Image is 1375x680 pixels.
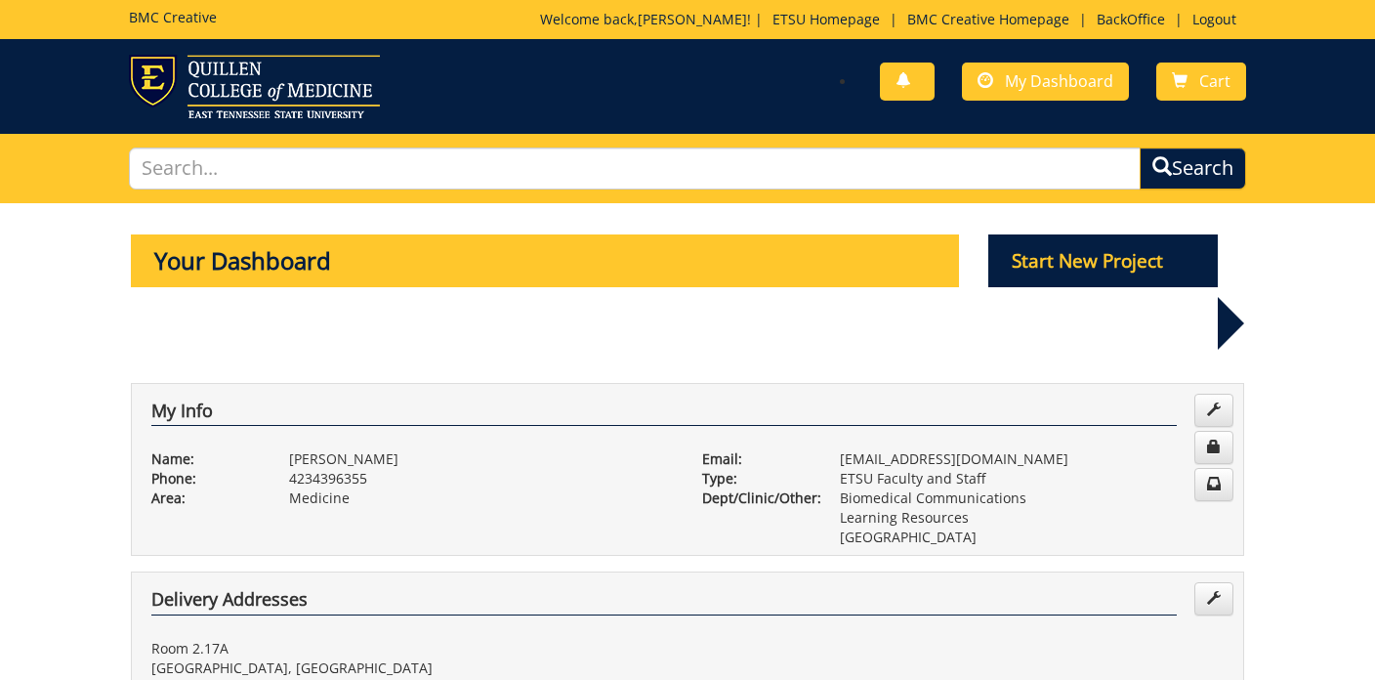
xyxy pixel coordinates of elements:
p: Email: [702,449,811,469]
p: [EMAIL_ADDRESS][DOMAIN_NAME] [840,449,1224,469]
p: Welcome back, ! | | | | [540,10,1246,29]
span: My Dashboard [1005,70,1113,92]
button: Search [1140,148,1246,190]
a: BMC Creative Homepage [897,10,1079,28]
a: Change Password [1194,431,1233,464]
a: Change Communication Preferences [1194,468,1233,501]
p: Biomedical Communications [840,489,1224,508]
p: Medicine [289,489,673,508]
p: Name: [151,449,260,469]
p: Phone: [151,469,260,489]
a: BackOffice [1087,10,1175,28]
p: Your Dashboard [131,234,959,287]
p: Room 2.17A [151,639,673,659]
p: [PERSON_NAME] [289,449,673,469]
a: Edit Addresses [1194,582,1233,616]
h4: My Info [151,402,1177,427]
p: ETSU Faculty and Staff [840,469,1224,489]
a: [PERSON_NAME] [638,10,747,28]
p: Type: [702,469,811,489]
a: Edit Info [1194,394,1233,427]
p: Dept/Clinic/Other: [702,489,811,508]
a: My Dashboard [962,63,1129,101]
a: Logout [1183,10,1246,28]
h4: Delivery Addresses [151,590,1177,616]
a: ETSU Homepage [763,10,890,28]
p: Area: [151,489,260,508]
p: Start New Project [988,234,1219,287]
p: 4234396355 [289,469,673,489]
h5: BMC Creative [129,10,217,24]
span: Cart [1199,70,1230,92]
img: ETSU logo [129,55,380,118]
p: Learning Resources [840,508,1224,528]
p: [GEOGRAPHIC_DATA] [840,528,1224,547]
p: [GEOGRAPHIC_DATA], [GEOGRAPHIC_DATA] [151,659,673,678]
a: Start New Project [988,253,1219,272]
input: Search... [129,148,1140,190]
a: Cart [1156,63,1246,101]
